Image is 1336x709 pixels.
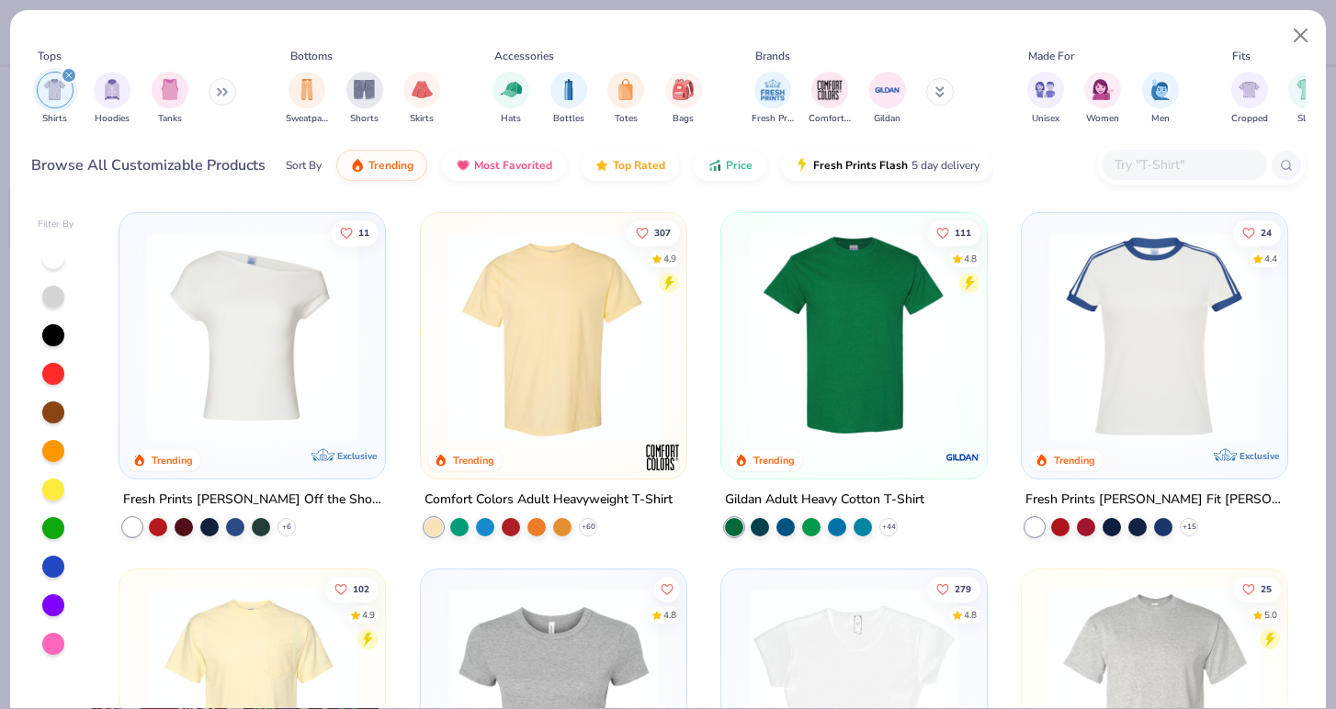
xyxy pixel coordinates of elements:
span: Price [726,158,753,173]
div: 4.8 [662,609,675,623]
span: Slim [1297,112,1316,126]
img: Tanks Image [160,79,180,100]
button: filter button [493,72,529,126]
img: Hats Image [501,79,522,100]
span: Most Favorited [474,158,552,173]
div: filter for Comfort Colors [809,72,851,126]
button: Like [927,577,980,602]
img: Totes Image [616,79,636,100]
button: filter button [809,72,851,126]
span: Exclusive [338,450,378,462]
button: filter button [1084,72,1121,126]
input: Try "T-Shirt" [1113,154,1254,175]
img: TopRated.gif [594,158,609,173]
img: a1c94bf0-cbc2-4c5c-96ec-cab3b8502a7f [138,231,367,442]
div: filter for Gildan [869,72,906,126]
span: Skirts [410,112,434,126]
span: 102 [353,585,369,594]
span: Unisex [1032,112,1059,126]
button: filter button [152,72,188,126]
span: 25 [1261,585,1272,594]
div: filter for Hoodies [94,72,130,126]
span: + 44 [881,522,895,533]
button: Trending [336,150,427,181]
img: db319196-8705-402d-8b46-62aaa07ed94f [740,231,968,442]
div: filter for Sweatpants [286,72,328,126]
button: Like [653,577,679,602]
img: Shorts Image [354,79,375,100]
img: e55d29c3-c55d-459c-bfd9-9b1c499ab3c6 [668,231,897,442]
span: 111 [955,228,971,237]
img: Unisex Image [1035,79,1056,100]
span: Women [1086,112,1119,126]
span: Fresh Prints Flash [813,158,908,173]
div: 4.9 [662,252,675,265]
div: Sort By [286,157,322,174]
div: filter for Shorts [346,72,383,126]
button: filter button [1231,72,1268,126]
img: most_fav.gif [456,158,470,173]
button: filter button [346,72,383,126]
img: Skirts Image [412,79,433,100]
span: Trending [368,158,413,173]
button: filter button [1142,72,1179,126]
img: Sweatpants Image [297,79,317,100]
button: filter button [1288,72,1325,126]
span: Totes [615,112,638,126]
span: 24 [1261,228,1272,237]
img: Hoodies Image [102,79,122,100]
div: filter for Tanks [152,72,188,126]
div: filter for Men [1142,72,1179,126]
div: filter for Skirts [403,72,440,126]
img: flash.gif [795,158,810,173]
button: filter button [550,72,587,126]
div: Tops [38,48,62,64]
span: Shorts [350,112,379,126]
img: Fresh Prints Image [759,76,787,104]
div: 5.0 [1264,609,1277,623]
button: Like [1233,219,1281,245]
span: Top Rated [613,158,665,173]
img: 029b8af0-80e6-406f-9fdc-fdf898547912 [439,231,668,442]
span: Bottles [553,112,584,126]
span: Cropped [1231,112,1268,126]
img: Men Image [1150,79,1171,100]
span: Fresh Prints [752,112,794,126]
button: Fresh Prints Flash5 day delivery [781,150,993,181]
button: filter button [37,72,74,126]
img: c7959168-479a-4259-8c5e-120e54807d6b [968,231,1197,442]
div: 4.8 [964,252,977,265]
span: Gildan [874,112,900,126]
button: Like [927,219,980,245]
span: Bags [673,112,694,126]
span: Hoodies [95,112,130,126]
div: Gildan Adult Heavy Cotton T-Shirt [725,489,924,512]
img: e5540c4d-e74a-4e58-9a52-192fe86bec9f [1040,231,1269,442]
button: filter button [607,72,644,126]
img: Comfort Colors Image [816,76,843,104]
div: Comfort Colors Adult Heavyweight T-Shirt [425,489,673,512]
img: Women Image [1093,79,1114,100]
img: Bottles Image [559,79,579,100]
img: Bags Image [673,79,693,100]
button: filter button [94,72,130,126]
div: Bottoms [290,48,333,64]
span: 5 day delivery [911,155,979,176]
span: Exclusive [1240,450,1279,462]
button: Like [325,577,379,602]
span: Tanks [158,112,182,126]
span: 279 [955,585,971,594]
div: filter for Bags [665,72,702,126]
img: Comfort Colors logo [644,439,681,476]
span: Hats [501,112,521,126]
div: filter for Shirts [37,72,74,126]
div: Fresh Prints [PERSON_NAME] Off the Shoulder Top [123,489,381,512]
button: Like [626,219,679,245]
div: Accessories [494,48,554,64]
span: Comfort Colors [809,112,851,126]
img: Gildan Image [874,76,901,104]
button: Price [694,150,766,181]
span: Shirts [42,112,67,126]
button: Like [331,219,379,245]
button: Top Rated [581,150,679,181]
